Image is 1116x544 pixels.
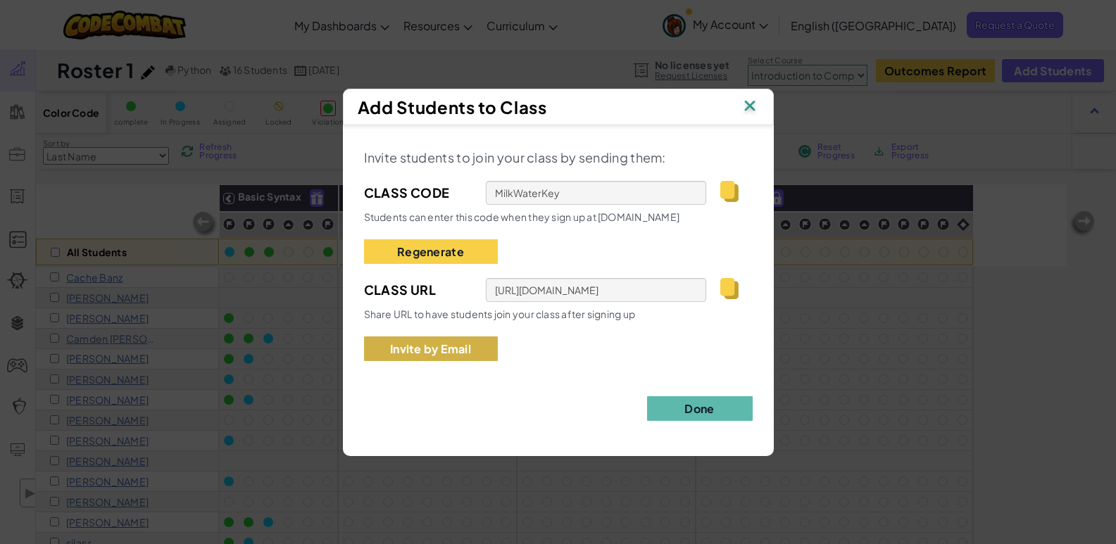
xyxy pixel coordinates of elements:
img: IconCopy.svg [720,278,738,299]
button: Done [647,396,753,421]
span: Class Code [364,182,472,203]
button: Invite by Email [364,336,498,361]
span: Students can enter this code when they sign up at [DOMAIN_NAME] [364,210,680,223]
img: IconClose.svg [741,96,759,118]
span: Share URL to have students join your class after signing up [364,308,636,320]
button: Regenerate [364,239,498,264]
span: Invite students to join your class by sending them: [364,149,666,165]
span: Add Students to Class [358,96,547,118]
img: IconCopy.svg [720,181,738,202]
span: Class Url [364,279,472,301]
